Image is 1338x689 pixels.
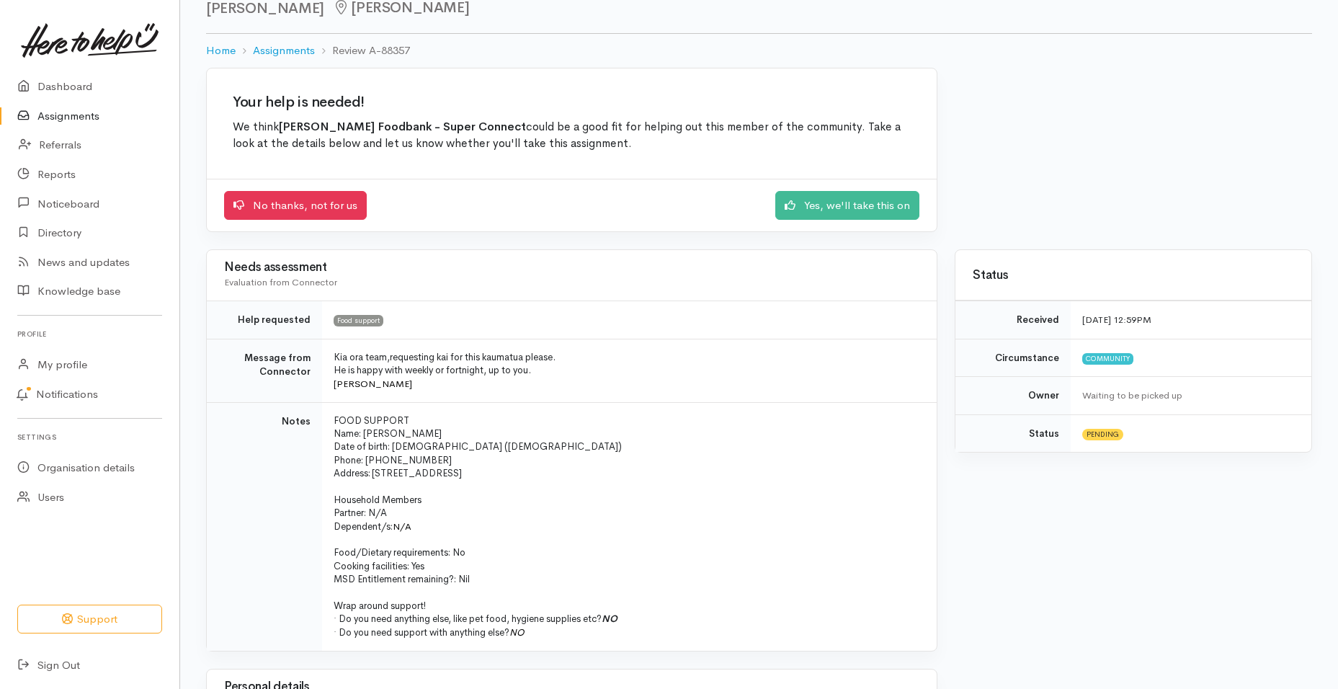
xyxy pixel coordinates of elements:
b: [PERSON_NAME] Foodbank - Super Connect [279,120,526,134]
td: Status [955,414,1071,452]
p: We think could be a good fit for helping out this member of the community. Take a look at the det... [233,119,911,153]
span: Pending [1082,429,1123,440]
span: · Do you need support with anything else? [334,626,509,639]
span: Address: [STREET_ADDRESS] [334,467,462,479]
i: NO [509,626,524,639]
td: Received [955,301,1071,339]
span: Food support [334,315,383,326]
h3: Needs assessment [224,261,919,275]
h6: Profile [17,324,162,344]
span: Partner: N/A [334,507,387,519]
span: N/A [393,520,411,533]
span: Household Members [334,494,422,506]
span: FOOD SUPPORT [334,414,409,427]
span: Evaluation from Connector [224,276,337,288]
span: [PERSON_NAME] [334,378,412,390]
span: · Do you need anything else, like pet food, hygiene supplies etc? [334,613,602,625]
time: [DATE] 12:59PM [1082,314,1151,326]
td: Message from Connector [207,339,322,402]
td: Notes [207,402,322,651]
div: Waiting to be picked up [1082,388,1294,403]
h6: Settings [17,427,162,447]
span: Kia ora team, [334,351,390,363]
a: Home [206,43,236,59]
span: Cooking facilities: Yes [334,560,424,572]
a: No thanks, not for us [224,191,367,221]
span: Phone: [PHONE_NUMBER] [334,454,452,466]
td: Circumstance [955,339,1071,377]
span: Community [1082,353,1133,365]
span: He is happy with weekly or fortnight, up to you. [334,364,531,376]
h3: Status [973,269,1294,283]
span: Name: [PERSON_NAME] [334,427,442,440]
td: Owner [955,377,1071,415]
span: Date of birth: [DEMOGRAPHIC_DATA] ([DEMOGRAPHIC_DATA]) [334,440,622,453]
span: requesting kai for this kaumatua please. [390,351,556,363]
li: Review A-88357 [315,43,410,59]
span: Dependent/s: [334,520,393,533]
span: MSD Entitlement remaining?: Nil [334,573,470,585]
a: Yes, we'll take this on [775,191,919,221]
a: Assignments [253,43,315,59]
h2: Your help is needed! [233,94,911,110]
i: NO [602,613,617,625]
span: Food/Dietary requirements: No [334,546,465,559]
nav: breadcrumb [206,34,1312,68]
td: Help requested [207,301,322,339]
button: Support [17,605,162,634]
span: Wrap around support! [334,600,426,612]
